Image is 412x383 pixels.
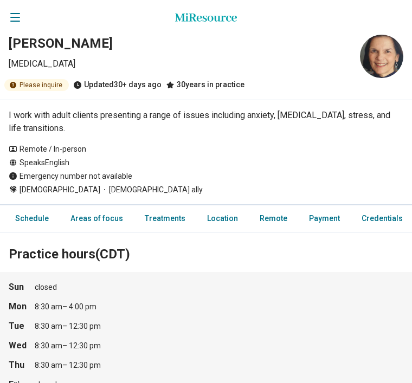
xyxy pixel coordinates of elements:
a: Remote [253,207,294,230]
a: Location [201,207,244,230]
p: [MEDICAL_DATA] [9,57,351,70]
div: 8:30 am – 12:30 pm [35,360,101,372]
strong: Mon [9,300,28,313]
div: Speaks English [9,157,403,168]
a: Treatments [138,207,192,230]
div: 8:30 am – 4:00 pm [35,301,96,313]
strong: Tue [9,320,28,333]
a: Areas of focus [64,207,130,230]
div: Updated 30+ days ago [73,79,162,91]
span: [DEMOGRAPHIC_DATA] ally [100,184,203,196]
div: Please inquire [4,79,69,91]
div: 8:30 am – 12:30 pm [35,321,101,333]
strong: Sun [9,281,28,294]
a: Credentials [355,207,409,230]
div: 8:30 am – 12:30 pm [35,340,101,352]
span: [DEMOGRAPHIC_DATA] [20,184,100,196]
a: Schedule [2,207,55,230]
h1: [PERSON_NAME] [9,35,351,53]
a: Home page [175,9,237,26]
div: Emergency number not available [9,171,403,182]
button: Open navigation [9,11,22,24]
strong: Thu [9,359,28,372]
img: Dorothy Farrand, Psychologist [360,35,403,78]
strong: Wed [9,339,28,352]
h2: Practice hours (CDT) [9,219,403,264]
div: 30 years in practice [166,79,244,91]
div: closed [35,282,403,294]
a: Payment [302,207,346,230]
div: Remote / In-person [9,144,403,155]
